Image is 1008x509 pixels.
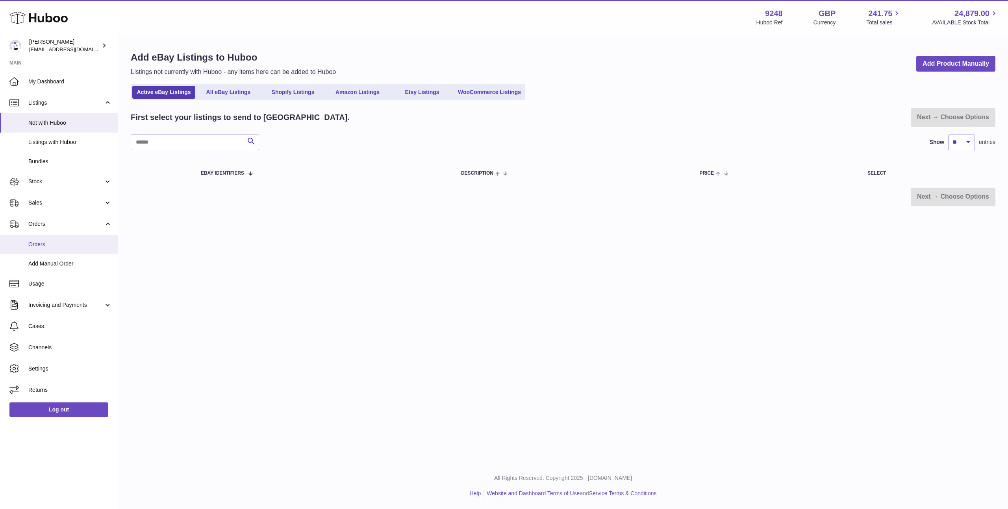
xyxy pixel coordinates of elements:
label: Show [930,138,944,146]
span: 241.75 [868,8,892,19]
div: Currency [813,19,836,26]
h1: Add eBay Listings to Huboo [131,51,336,64]
span: Price [699,171,714,176]
span: Invoicing and Payments [28,301,104,309]
a: Website and Dashboard Terms of Use [487,490,580,496]
a: All eBay Listings [197,86,260,99]
a: Log out [9,402,108,417]
h2: First select your listings to send to [GEOGRAPHIC_DATA]. [131,112,350,123]
img: hello@fjor.life [9,40,21,52]
div: [PERSON_NAME] [29,38,100,53]
p: All Rights Reserved. Copyright 2025 - [DOMAIN_NAME] [124,474,1002,482]
a: Service Terms & Conditions [589,490,657,496]
span: Orders [28,220,104,228]
a: Help [470,490,481,496]
a: Active eBay Listings [132,86,195,99]
span: 24,879.00 [954,8,989,19]
strong: GBP [819,8,836,19]
span: Sales [28,199,104,207]
a: WooCommerce Listings [455,86,524,99]
span: [EMAIL_ADDRESS][DOMAIN_NAME] [29,46,116,52]
span: Channels [28,344,112,351]
span: Settings [28,365,112,373]
div: Huboo Ref [756,19,783,26]
span: Cases [28,323,112,330]
p: Listings not currently with Huboo - any items here can be added to Huboo [131,68,336,76]
span: Total sales [866,19,901,26]
span: Not with Huboo [28,119,112,127]
a: 24,879.00 AVAILABLE Stock Total [932,8,999,26]
span: entries [979,138,995,146]
a: 241.75 Total sales [866,8,901,26]
li: and [484,490,656,497]
span: Listings [28,99,104,107]
span: AVAILABLE Stock Total [932,19,999,26]
strong: 9248 [765,8,783,19]
a: Shopify Listings [261,86,324,99]
span: Usage [28,280,112,288]
a: Amazon Listings [326,86,389,99]
span: Add Manual Order [28,260,112,267]
span: eBay Identifiers [201,171,244,176]
a: Etsy Listings [391,86,454,99]
span: Listings with Huboo [28,138,112,146]
span: Stock [28,178,104,185]
div: Select [867,171,988,176]
span: Returns [28,386,112,394]
span: Bundles [28,158,112,165]
span: Orders [28,241,112,248]
span: My Dashboard [28,78,112,85]
span: Description [461,171,493,176]
a: Add Product Manually [916,56,995,72]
